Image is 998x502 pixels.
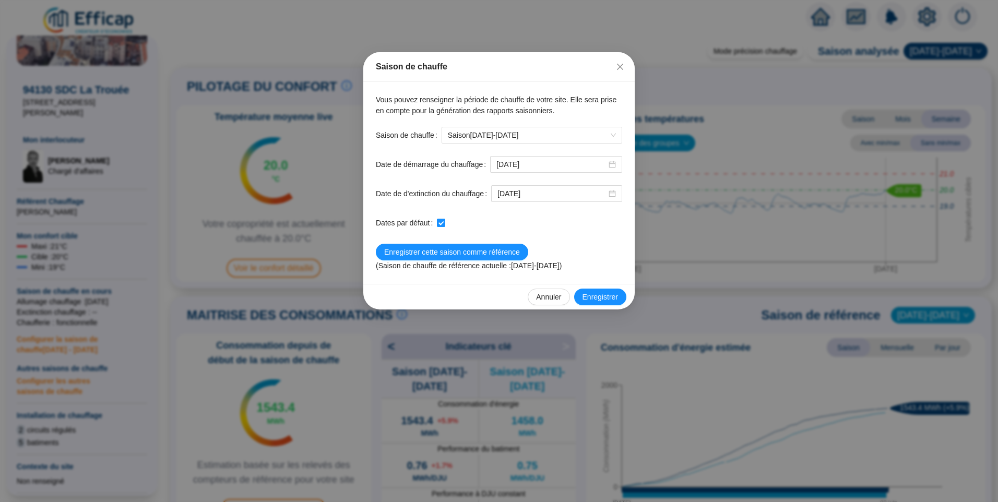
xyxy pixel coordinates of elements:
[376,61,622,73] div: Saison de chauffe
[376,244,528,260] button: Enregistrer cette saison comme référence
[376,185,491,202] label: Date de d'extinction du chauffage
[376,261,562,270] span: (Saison de chauffe de référence actuelle : [DATE]-[DATE] )
[376,95,616,115] span: Vous pouvez renseigner la période de chauffe de votre site. Elle sera prise en compte pour la gén...
[376,214,437,231] label: Dates par défaut
[384,247,520,258] span: Enregistrer cette saison comme référence
[528,289,569,305] button: Annuler
[612,58,628,75] button: Close
[536,292,561,303] span: Annuler
[376,127,442,144] label: Saison de chauffe
[583,292,618,303] span: Enregistrer
[497,188,607,199] input: Date de d'extinction du chauffage
[376,156,490,173] label: Date de démarrage du chauffage
[496,159,607,170] input: Date de démarrage du chauffage
[448,127,616,143] span: Saison [DATE]-[DATE]
[612,63,628,71] span: Fermer
[574,289,626,305] button: Enregistrer
[616,63,624,71] span: close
